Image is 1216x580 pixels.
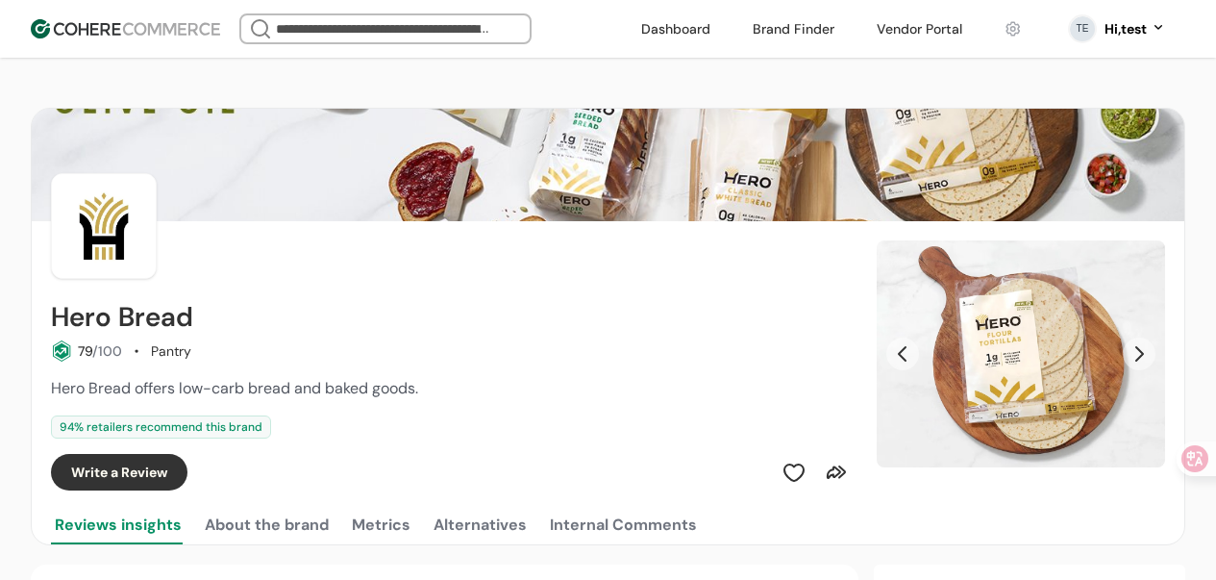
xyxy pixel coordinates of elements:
button: Reviews insights [51,506,186,544]
button: Alternatives [430,506,531,544]
div: Hi, test [1104,19,1147,39]
button: Next Slide [1123,338,1155,370]
h2: Hero Bread [51,302,193,333]
div: 94 % retailers recommend this brand [51,416,271,439]
svg: 0 percent [1068,14,1097,43]
img: Slide 0 [877,240,1165,467]
img: Cohere Logo [31,19,220,38]
button: Write a Review [51,454,187,491]
button: Previous Slide [886,338,919,370]
div: Internal Comments [550,514,697,537]
span: /100 [92,342,122,360]
img: Brand Photo [51,173,157,279]
button: Metrics [348,506,414,544]
button: About the brand [201,506,333,544]
div: Carousel [877,240,1165,467]
span: 79 [78,342,92,360]
img: Brand cover image [32,109,1184,221]
span: Hero Bread offers low-carb bread and baked goods. [51,378,418,398]
div: Slide 1 [877,240,1165,467]
button: Hi,test [1104,19,1166,39]
div: Pantry [151,341,191,362]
